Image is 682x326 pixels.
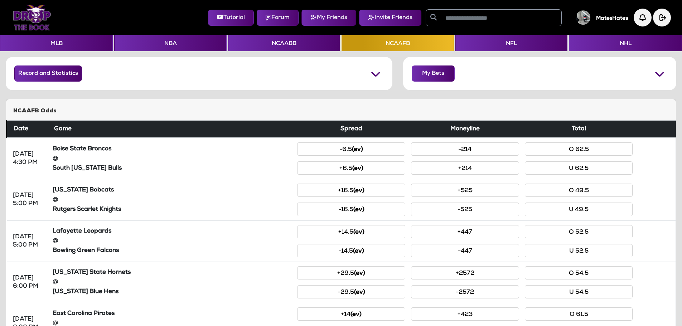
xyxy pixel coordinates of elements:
div: [DATE] 5:00 PM [13,191,44,208]
button: +16.5(ev) [297,184,405,197]
button: O 49.5 [525,184,633,197]
div: @ [53,196,292,204]
strong: Bowling Green Falcons [53,248,119,254]
strong: Lafayette Leopards [53,228,111,234]
button: -214 [411,142,519,156]
button: +447 [411,225,519,238]
strong: [US_STATE] Blue Hens [53,289,118,295]
strong: East Carolina Pirates [53,311,115,317]
div: [DATE] 5:00 PM [13,233,44,249]
strong: South [US_STATE] Bulls [53,165,122,171]
button: U 54.5 [525,285,633,298]
button: O 61.5 [525,307,633,321]
button: O 54.5 [525,266,633,279]
button: +6.5(ev) [297,161,405,175]
small: (ev) [353,207,364,213]
button: -16.5(ev) [297,203,405,216]
button: Tutorial [208,10,254,26]
small: (ev) [350,312,362,318]
img: User [576,10,590,25]
strong: [US_STATE] State Hornets [53,269,131,276]
button: +214 [411,161,519,175]
button: Record and Statistics [14,65,82,82]
button: -447 [411,244,519,257]
th: Total [522,121,636,138]
button: U 62.5 [525,161,633,175]
h5: MatesHates [596,15,628,22]
small: (ev) [354,271,365,277]
th: Game [50,121,295,138]
button: +29.5(ev) [297,266,405,279]
button: Forum [257,10,299,26]
strong: Boise State Broncos [53,146,111,152]
button: -525 [411,203,519,216]
small: (ev) [352,147,363,153]
th: Date [7,121,50,138]
button: -14.5(ev) [297,244,405,257]
button: NCAAFB [342,35,454,51]
button: +2572 [411,266,519,279]
button: U 52.5 [525,244,633,257]
small: (ev) [353,248,364,254]
div: @ [53,155,292,163]
button: -29.5(ev) [297,285,405,298]
button: +14.5(ev) [297,225,405,238]
button: Invite Friends [359,10,421,26]
button: NFL [455,35,567,51]
button: U 49.5 [525,203,633,216]
div: @ [53,237,292,245]
img: Notification [634,9,652,26]
strong: Rutgers Scarlet Knights [53,206,121,213]
div: [DATE] 6:00 PM [13,274,44,291]
button: NBA [114,35,226,51]
button: +525 [411,184,519,197]
button: -6.5(ev) [297,142,405,156]
button: O 62.5 [525,142,633,156]
small: (ev) [353,188,364,194]
button: My Bets [412,65,455,82]
button: +14(ev) [297,307,405,321]
div: [DATE] 4:30 PM [13,150,44,167]
button: NHL [569,35,682,51]
h5: NCAAFB Odds [13,108,669,115]
strong: [US_STATE] Bobcats [53,187,114,193]
button: O 52.5 [525,225,633,238]
button: NCAABB [228,35,340,51]
button: +423 [411,307,519,321]
th: Moneyline [408,121,522,138]
th: Spread [294,121,408,138]
small: (ev) [352,166,363,172]
small: (ev) [354,289,365,296]
div: @ [53,278,292,286]
small: (ev) [353,229,364,235]
img: Logo [13,5,51,30]
button: My Friends [301,10,356,26]
button: -2572 [411,285,519,298]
